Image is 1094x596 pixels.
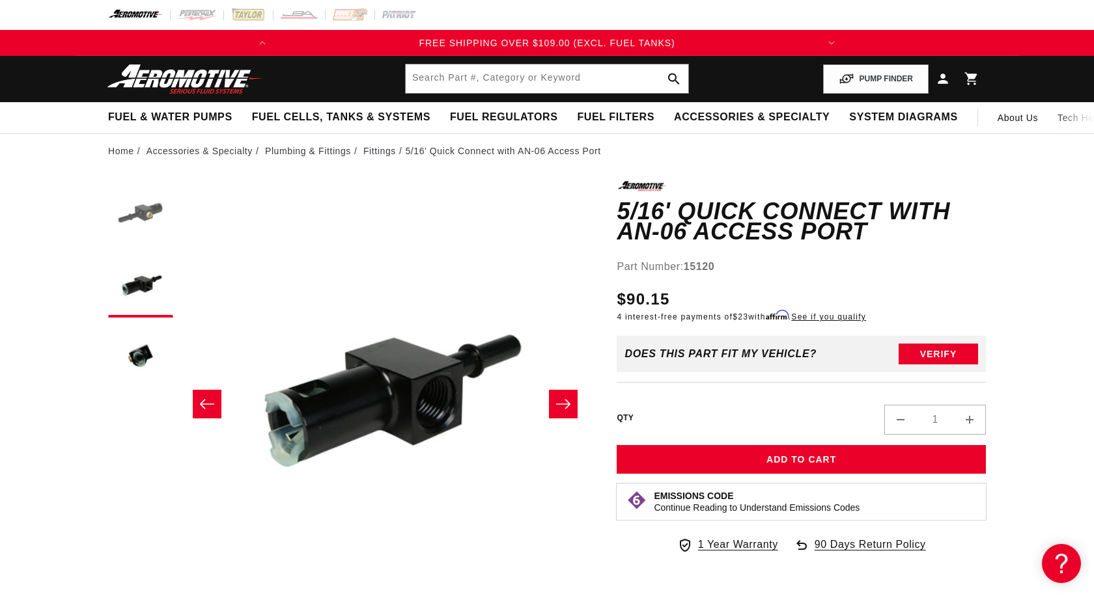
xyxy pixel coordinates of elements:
[617,288,669,311] span: $90.15
[617,413,634,424] label: QTY
[654,502,860,513] p: Continue Reading to Understand Emissions Codes
[567,102,664,133] summary: Fuel Filters
[363,144,396,158] a: Fittings
[677,536,778,553] a: 1 Year Warranty
[108,111,232,124] span: Fuel & Water Pumps
[108,144,134,158] a: Home
[577,111,654,124] span: Fuel Filters
[766,310,789,320] span: Affirm
[419,38,675,48] span: FREE SHIPPING OVER $109.00 (EXCL. FUEL TANKS)
[108,181,173,246] button: Load image 1 in gallery view
[617,201,986,242] h1: 5/16' Quick Connect with AN-06 Access Port
[617,258,986,275] div: Part Number:
[147,144,262,158] li: Accessories & Specialty
[252,111,430,124] span: Fuel Cells, Tanks & Systems
[249,30,275,56] button: Translation missing: en.sections.announcements.previous_announcement
[839,102,967,133] summary: System Diagrams
[617,311,866,323] p: 4 interest-free payments of with .
[849,111,957,124] span: System Diagrams
[549,390,578,418] button: Slide right
[193,390,221,418] button: Slide left
[899,344,978,364] button: Verify
[440,102,567,133] summary: Fuel Regulators
[654,490,860,513] button: Emissions CodeContinue Reading to Understand Emissions Codes
[108,324,173,389] button: Load image 3 in gallery view
[98,102,242,133] summary: Fuel & Water Pumps
[733,312,748,321] span: $23
[242,102,440,133] summary: Fuel Cells, Tanks & Systems
[275,36,819,50] div: Announcement
[76,30,1018,56] slideshow-component: Translation missing: en.sections.announcements.announcement_bar
[988,102,1048,133] a: About Us
[664,102,839,133] summary: Accessories & Specialty
[674,111,830,124] span: Accessories & Specialty
[617,445,986,474] button: Add to Cart
[104,64,266,94] img: Aeromotive
[791,312,866,321] a: See if you qualify - Learn more about Affirm Financing (opens in modal)
[698,536,778,553] span: 1 Year Warranty
[624,348,817,360] div: Does This part fit My vehicle?
[275,36,819,50] div: 2 of 2
[450,111,557,124] span: Fuel Regulators
[660,64,688,93] button: search button
[654,491,733,501] strong: Emissions Code
[406,64,688,93] input: Search by Part Number, Category or Keyword
[998,113,1038,123] span: About Us
[405,144,600,158] li: 5/16' Quick Connect with AN-06 Access Port
[108,252,173,318] button: Load image 2 in gallery view
[626,490,647,511] img: Emissions code
[265,144,351,158] a: Plumbing & Fittings
[108,144,986,158] nav: breadcrumbs
[819,30,845,56] button: Translation missing: en.sections.announcements.next_announcement
[815,536,926,566] span: 90 Days Return Policy
[823,64,929,94] button: PUMP FINDER
[684,261,715,272] strong: 15120
[794,536,926,566] a: 90 Days Return Policy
